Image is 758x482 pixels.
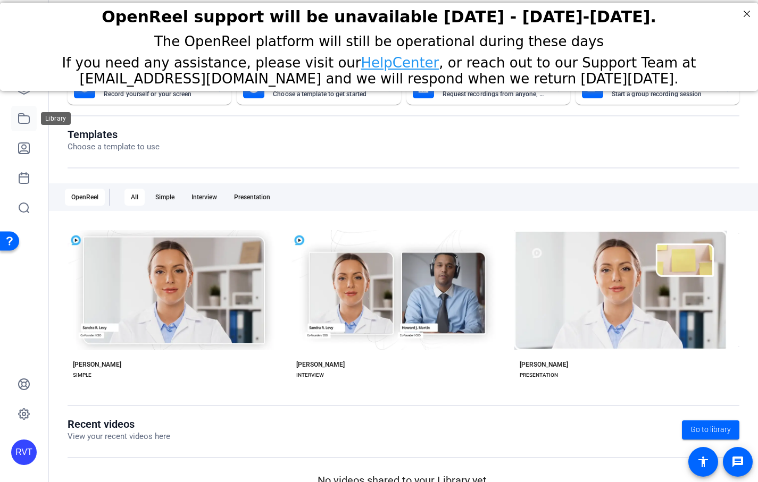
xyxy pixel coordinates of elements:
[68,430,170,443] p: View your recent videos here
[731,455,744,468] mat-icon: message
[296,360,345,369] div: [PERSON_NAME]
[154,31,604,47] span: The OpenReel platform will still be operational during these days
[73,360,121,369] div: [PERSON_NAME]
[68,141,160,153] p: Choose a template to use
[185,189,223,206] div: Interview
[612,91,716,97] mat-card-subtitle: Start a group recording session
[104,91,208,97] mat-card-subtitle: Record yourself or your screen
[13,5,745,23] h2: OpenReel support will be unavailable Thursday - Friday, October 16th-17th.
[68,128,160,141] h1: Templates
[65,189,105,206] div: OpenReel
[62,52,696,84] span: If you need any assistance, please visit our , or reach out to our Support Team at [EMAIL_ADDRESS...
[41,112,71,125] div: Library
[296,371,324,379] div: INTERVIEW
[68,418,170,430] h1: Recent videos
[73,371,91,379] div: SIMPLE
[228,189,277,206] div: Presentation
[520,360,568,369] div: [PERSON_NAME]
[273,91,377,97] mat-card-subtitle: Choose a template to get started
[690,424,731,435] span: Go to library
[682,420,739,439] a: Go to library
[361,52,439,68] a: HelpCenter
[520,371,558,379] div: PRESENTATION
[697,455,710,468] mat-icon: accessibility
[149,189,181,206] div: Simple
[11,439,37,465] div: RVT
[740,4,754,18] div: Close Step
[124,189,145,206] div: All
[443,91,547,97] mat-card-subtitle: Request recordings from anyone, anywhere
